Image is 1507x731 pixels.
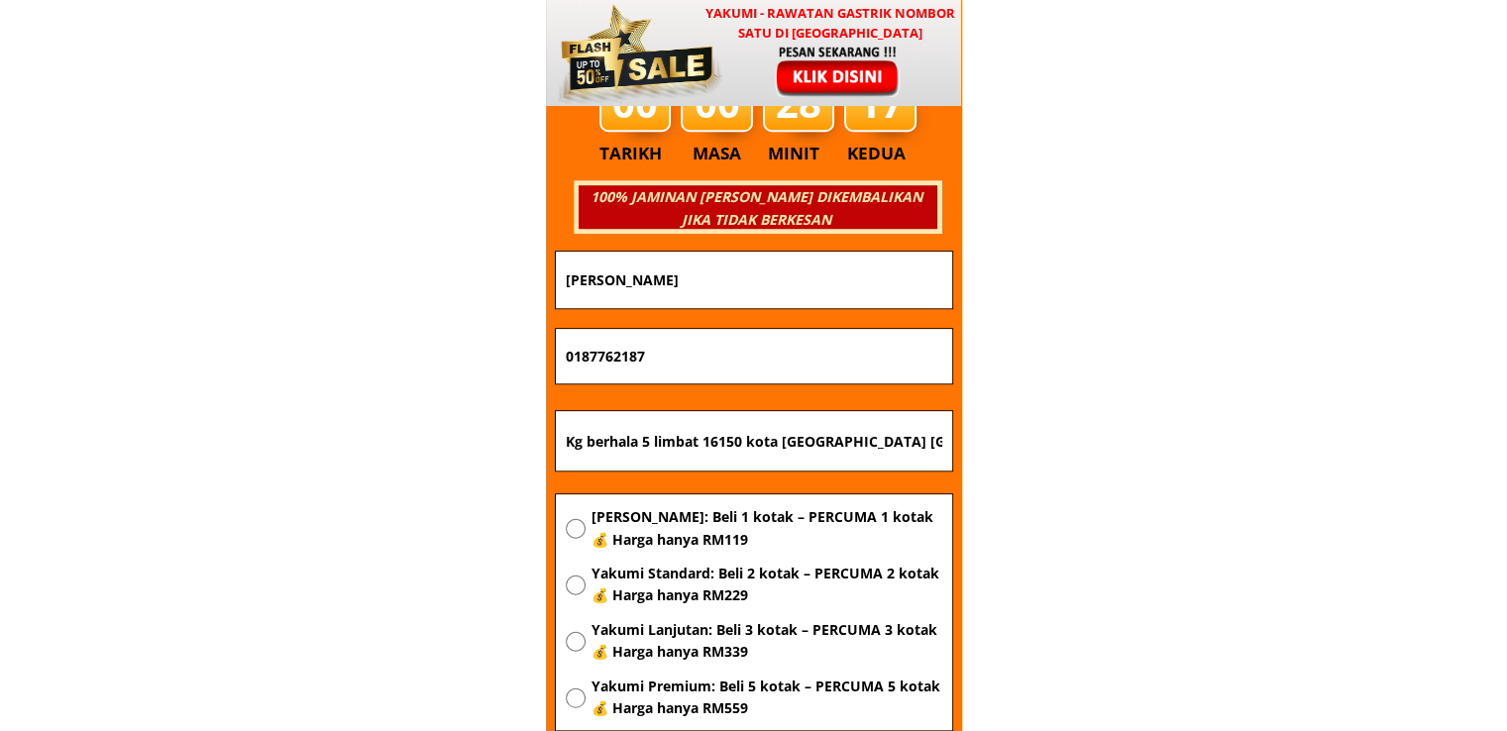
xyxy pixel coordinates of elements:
[684,140,751,167] h3: MASA
[561,411,947,470] input: Alamat
[700,3,960,45] h3: YAKUMI - Rawatan Gastrik Nombor Satu di [GEOGRAPHIC_DATA]
[561,329,947,384] input: Nombor Telefon Bimbit
[561,252,947,308] input: Nama penuh
[768,140,827,167] h3: MINIT
[591,619,941,664] span: Yakumi Lanjutan: Beli 3 kotak – PERCUMA 3 kotak 💰 Harga hanya RM339
[591,506,941,551] span: [PERSON_NAME]: Beli 1 kotak – PERCUMA 1 kotak 💰 Harga hanya RM119
[599,140,683,167] h3: TARIKH
[847,140,912,167] h3: KEDUA
[591,676,941,720] span: Yakumi Premium: Beli 5 kotak – PERCUMA 5 kotak 💰 Harga hanya RM559
[591,563,941,607] span: Yakumi Standard: Beli 2 kotak – PERCUMA 2 kotak 💰 Harga hanya RM229
[576,186,936,231] h3: 100% JAMINAN [PERSON_NAME] DIKEMBALIKAN JIKA TIDAK BERKESAN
